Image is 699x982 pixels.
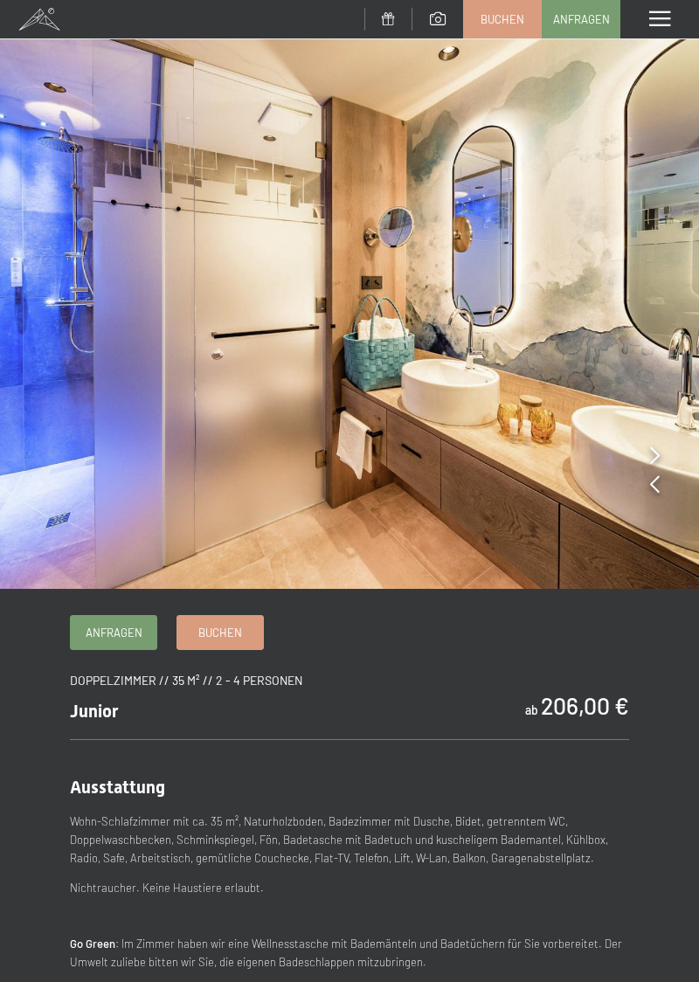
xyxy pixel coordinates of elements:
span: Anfragen [86,625,142,640]
a: Anfragen [71,616,156,649]
b: 206,00 € [541,691,629,719]
p: Wohn-Schlafzimmer mit ca. 35 m², Naturholzboden, Badezimmer mit Dusche, Bidet, getrenntem WC, Dop... [70,813,629,867]
a: Anfragen [543,1,619,38]
span: Ausstattung [70,777,165,798]
span: Buchen [481,11,524,27]
a: Buchen [464,1,541,38]
p: : Im Zimmer haben wir eine Wellnesstasche mit Bademänteln und Badetüchern für Sie vorbereitet. De... [70,935,629,972]
span: ab [525,702,538,717]
span: Doppelzimmer // 35 m² // 2 - 4 Personen [70,673,302,688]
a: Buchen [177,616,263,649]
strong: Go Green [70,937,115,951]
span: Junior [70,701,119,722]
span: Buchen [198,625,242,640]
span: Anfragen [553,11,610,27]
p: Nichtraucher. Keine Haustiere erlaubt. [70,879,629,897]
